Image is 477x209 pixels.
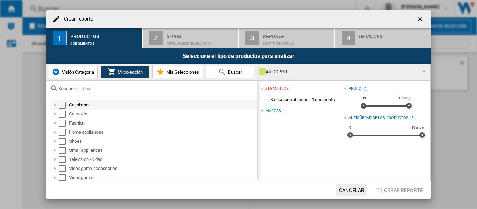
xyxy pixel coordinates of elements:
div: Matriz de precios [263,38,332,45]
button: 3 Reporte Matriz de precios [239,28,335,48]
button: Mi colección [101,66,149,78]
input: Buscar en sitios [58,86,254,91]
div: Home appliances [69,129,256,136]
div: Seleccione el tipo de productos para analizar [46,48,431,64]
div: 4 [342,31,355,45]
md-checkbox: Select [59,165,69,172]
div: Video games [69,174,256,181]
md-checkbox: Select [59,156,69,163]
button: getI18NText('BUTTONS.CLOSE_DIALOG') [414,12,428,26]
button: Mis Selecciones [152,66,203,78]
div: Consoles [69,111,256,118]
div: Productos [70,31,139,38]
md-checkbox: Select [59,138,69,145]
span: Mis Selecciones [164,69,199,75]
div: Reporte [263,31,332,38]
button: Visión Categoría [48,66,98,78]
button: Crear reporte [373,184,425,196]
button: 1 Productos 0 segmentos [46,28,142,48]
div: Video game accessories [69,165,256,172]
md-checkbox: Select [59,111,69,118]
md-checkbox: Select [59,120,69,127]
span: 0 [348,125,352,130]
md-checkbox: Select [59,102,69,109]
div: 1 [53,31,67,45]
span: Mi colección [116,69,143,75]
span: 30 años [410,125,425,130]
div: Shoes [69,138,256,145]
h4: Crear reporte [60,16,93,23]
div: Sitios [167,31,235,38]
md-checkbox: Select [59,129,69,136]
span: 0$ [361,96,367,101]
md-checkbox: Select [59,147,69,154]
span: Visión Categoría [60,69,94,75]
button: Cancelar [336,184,367,196]
div: Small appliances [69,147,256,154]
div: Opciones [359,31,428,38]
img: wiser-icon-blue.png [52,68,60,76]
div: segmentos [265,86,288,91]
div: Marcas [265,108,281,114]
div: Cellphones [69,102,256,109]
span: Buscar [226,69,242,75]
div: Television - video [69,156,256,163]
div: Precio [348,86,361,91]
ng-md-icon: getI18NText('BUTTONS.CLOSE_DIALOG') [417,15,425,24]
span: Seleccione al menos 1 segmento [261,93,344,106]
span: Crear reporte [384,187,423,193]
button: 4 Opciones [335,28,431,48]
div: Perfil predeterminado (1) [167,38,235,45]
span: 10000$ [397,96,412,101]
button: Buscar [206,66,254,78]
div: 2 [149,31,163,45]
div: Antigüedad de los productos [348,115,409,121]
div: AR COPPEL [259,67,416,77]
div: 0 segmentos [70,38,139,45]
button: 2 Sitios Perfil predeterminado (1) [143,28,239,48]
div: Fashion [69,120,256,127]
div: 3 [245,31,259,45]
md-checkbox: Select [59,174,69,181]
